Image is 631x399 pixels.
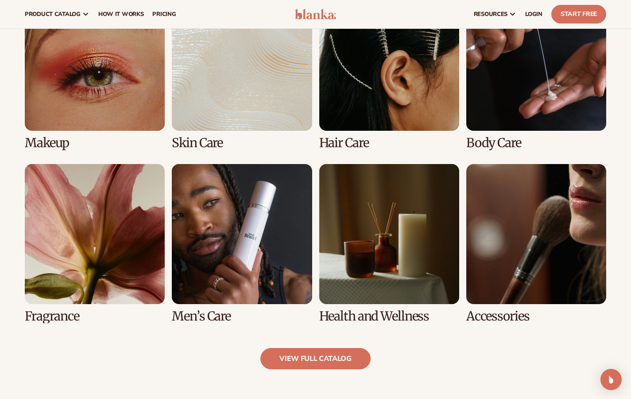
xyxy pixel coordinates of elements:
[98,11,144,18] span: How It Works
[152,11,176,18] span: pricing
[474,11,507,18] span: resources
[525,11,542,18] span: LOGIN
[25,164,165,323] div: 5 / 8
[466,136,606,150] h3: Body Care
[319,136,459,150] h3: Hair Care
[172,136,312,150] h3: Skin Care
[551,5,606,23] a: Start Free
[25,11,81,18] span: product catalog
[260,348,371,369] a: view full catalog
[295,9,337,20] img: logo
[466,164,606,323] div: 8 / 8
[319,164,459,323] div: 7 / 8
[600,369,622,390] div: Open Intercom Messenger
[172,164,312,323] div: 6 / 8
[25,136,165,150] h3: Makeup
